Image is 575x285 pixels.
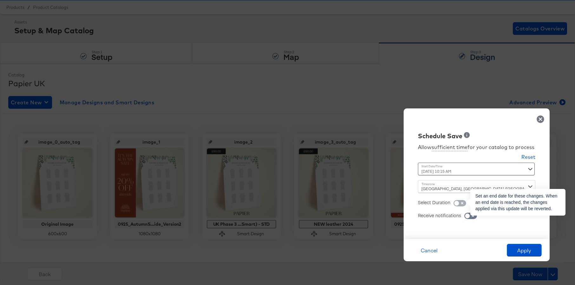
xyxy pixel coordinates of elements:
div: Reset [521,153,535,161]
button: Apply [507,244,542,256]
button: Cancel [412,244,446,256]
div: Allow for your catalog to process [418,144,535,151]
div: Select Duration [418,199,450,205]
div: Receive notifications [418,212,461,218]
div: sufficient time [432,144,467,151]
button: Reset [521,153,535,163]
div: Schedule Save [418,132,462,141]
